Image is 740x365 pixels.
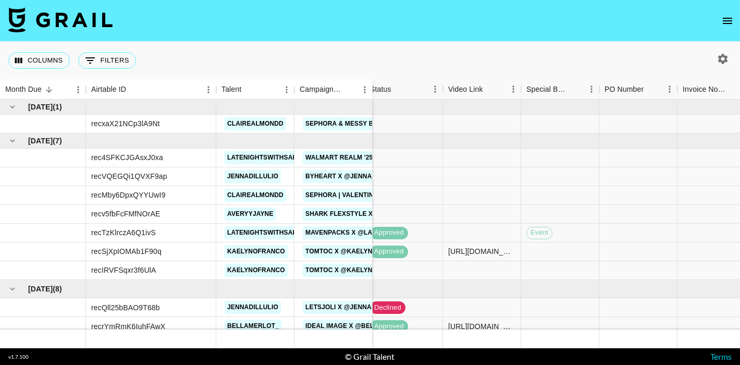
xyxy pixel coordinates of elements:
[78,52,136,69] button: Show filters
[303,117,506,130] a: Sephora & Messy by [PERSON_NAME] x @clairealmondd
[91,152,163,163] div: rec4SFKCJGAsxJ0xa
[201,82,216,98] button: Menu
[303,151,505,164] a: Walmart Realm '25 | September x @latenightwithsara
[342,82,357,97] button: Sort
[91,227,156,238] div: recTzKlrczA6Q1ivS
[303,170,404,183] a: ByHeart x @JennaDillulio
[584,81,599,97] button: Menu
[91,302,160,313] div: recQll25bBAO9T68b
[599,79,677,100] div: PO Number
[241,82,256,97] button: Sort
[5,133,20,148] button: hide children
[294,79,373,100] div: Campaign (Type)
[391,82,406,96] button: Sort
[42,82,56,97] button: Sort
[225,301,281,314] a: jennadillulio
[448,79,483,100] div: Video Link
[644,82,658,96] button: Sort
[5,282,20,296] button: hide children
[505,81,521,97] button: Menu
[225,245,288,258] a: kaelynofranco
[91,171,167,181] div: recVQEGQi1QVXF9ap
[370,247,408,257] span: approved
[91,321,165,332] div: recrYmRmK6IuhFAwX
[225,189,286,202] a: clairealmondd
[448,246,515,257] div: https://www.instagram.com/reel/DLknin_AV51/?utm_source=ig_web_copy_link&igsh=MWp4bGFmM2UzYmI3dA==
[86,79,216,100] div: Airtable ID
[443,79,521,100] div: Video Link
[8,354,29,360] div: v 1.7.100
[91,265,156,275] div: recIRVFSqxr3f6UlA
[521,79,599,100] div: Special Booking Type
[221,79,241,100] div: Talent
[365,79,443,100] div: Status
[225,117,286,130] a: clairealmondd
[8,7,113,32] img: Grail Talent
[303,301,403,314] a: Letsjoli x @JennaDillulio
[91,246,162,257] div: recSjXpIOMAb1F90q
[662,81,677,97] button: Menu
[225,226,304,239] a: latenightswithsara
[526,79,569,100] div: Special Booking Type
[345,351,394,362] div: © Grail Talent
[225,320,281,333] a: bellamerlot_
[126,82,141,97] button: Sort
[225,170,281,183] a: jennadillulio
[216,79,294,100] div: Talent
[28,102,53,112] span: [DATE]
[5,79,42,100] div: Month Due
[70,82,86,98] button: Menu
[717,10,738,31] button: open drawer
[28,284,53,294] span: [DATE]
[370,79,391,100] div: Status
[527,228,552,238] span: Event
[91,118,160,129] div: recxaX21NCp3lA9Nt
[303,189,522,202] a: Sephora | Valentino Makeup September x @clairealmondd
[225,264,288,277] a: kaelynofranco
[8,52,70,69] button: Select columns
[303,320,415,333] a: Ideal Image x @bellamerlot_
[357,82,373,98] button: Menu
[569,82,584,96] button: Sort
[53,136,62,146] span: ( 7 )
[300,79,342,100] div: Campaign (Type)
[303,245,407,258] a: TomToc x @kaelynofranco
[303,208,429,221] a: Shark FlexStyle x @averyyjayne
[483,82,498,96] button: Sort
[28,136,53,146] span: [DATE]
[303,264,407,277] a: TomToc x @kaelynofranco
[53,102,62,112] span: ( 1 )
[91,79,126,100] div: Airtable ID
[370,303,405,313] span: declined
[91,190,166,200] div: recMby6DpxQYYUwI9
[225,151,304,164] a: latenightswithsara
[53,284,62,294] span: ( 8 )
[303,226,437,239] a: MavenPacks x @latenightwithsara
[448,321,515,332] div: https://www.instagram.com/reel/DNLqBy-RbPz/?utm_source=ig_web_copy_link&igsh=bGExMHNrdXBqcDd5
[725,82,740,96] button: Sort
[370,228,408,238] span: approved
[683,79,725,100] div: Invoice Notes
[427,81,443,97] button: Menu
[91,209,160,219] div: recv5fbFcFMfNOrAE
[279,82,294,98] button: Menu
[5,100,20,114] button: hide children
[710,351,732,361] a: Terms
[225,208,276,221] a: averyyjayne
[370,322,408,332] span: approved
[605,79,644,100] div: PO Number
